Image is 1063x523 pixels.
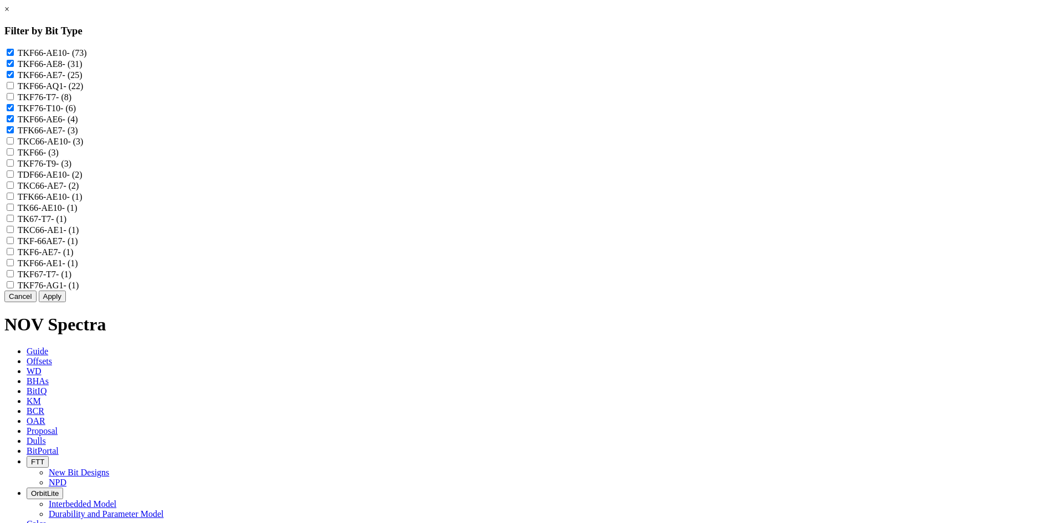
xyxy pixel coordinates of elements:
[18,225,79,235] label: TKC66-AE1
[27,346,48,356] span: Guide
[63,126,78,135] span: - (3)
[18,247,74,257] label: TKF6-AE7
[4,314,1059,335] h1: NOV Spectra
[56,92,71,102] span: - (8)
[39,291,66,302] button: Apply
[4,4,9,14] a: ×
[58,247,74,257] span: - (1)
[63,281,79,290] span: - (1)
[18,70,82,80] label: TKF66-AE7
[27,446,59,455] span: BitPortal
[27,416,45,426] span: OAR
[63,258,78,268] span: - (1)
[18,48,87,58] label: TKF66-AE10
[18,270,71,279] label: TKF67-T7
[18,159,71,168] label: TKF76-T9
[63,115,78,124] span: - (4)
[27,376,49,386] span: BHAs
[27,356,52,366] span: Offsets
[18,181,79,190] label: TKC66-AE7
[18,137,84,146] label: TKC66-AE10
[27,406,44,416] span: BCR
[49,499,116,509] a: Interbedded Model
[67,48,87,58] span: - (73)
[49,478,66,487] a: NPD
[68,137,83,146] span: - (3)
[18,115,78,124] label: TKF66-AE6
[67,192,82,201] span: - (1)
[56,270,71,279] span: - (1)
[4,291,37,302] button: Cancel
[31,489,59,498] span: OrbitLite
[63,70,82,80] span: - (25)
[51,214,66,224] span: - (1)
[18,203,78,213] label: TK66-AE10
[27,426,58,436] span: Proposal
[49,468,109,477] a: New Bit Designs
[18,214,66,224] label: TK67-T7
[18,192,82,201] label: TFK66-AE10
[49,509,164,519] a: Durability and Parameter Model
[31,458,44,466] span: FTT
[18,148,59,157] label: TKF66
[18,92,71,102] label: TKF76-T7
[27,436,46,446] span: Dulls
[63,181,79,190] span: - (2)
[18,236,78,246] label: TKF-66AE7
[27,366,42,376] span: WD
[4,25,1059,37] h3: Filter by Bit Type
[18,59,82,69] label: TKF66-AE8
[18,81,84,91] label: TKF66-AQ1
[63,236,78,246] span: - (1)
[27,386,47,396] span: BitIQ
[56,159,71,168] span: - (3)
[63,59,82,69] span: - (31)
[62,203,78,213] span: - (1)
[18,281,79,290] label: TKF76-AG1
[18,126,78,135] label: TFK66-AE7
[18,258,78,268] label: TKF66-AE1
[67,170,82,179] span: - (2)
[18,103,76,113] label: TKF76-T10
[63,225,79,235] span: - (1)
[63,81,83,91] span: - (22)
[18,170,82,179] label: TDF66-AE10
[27,396,41,406] span: KM
[60,103,76,113] span: - (6)
[43,148,59,157] span: - (3)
